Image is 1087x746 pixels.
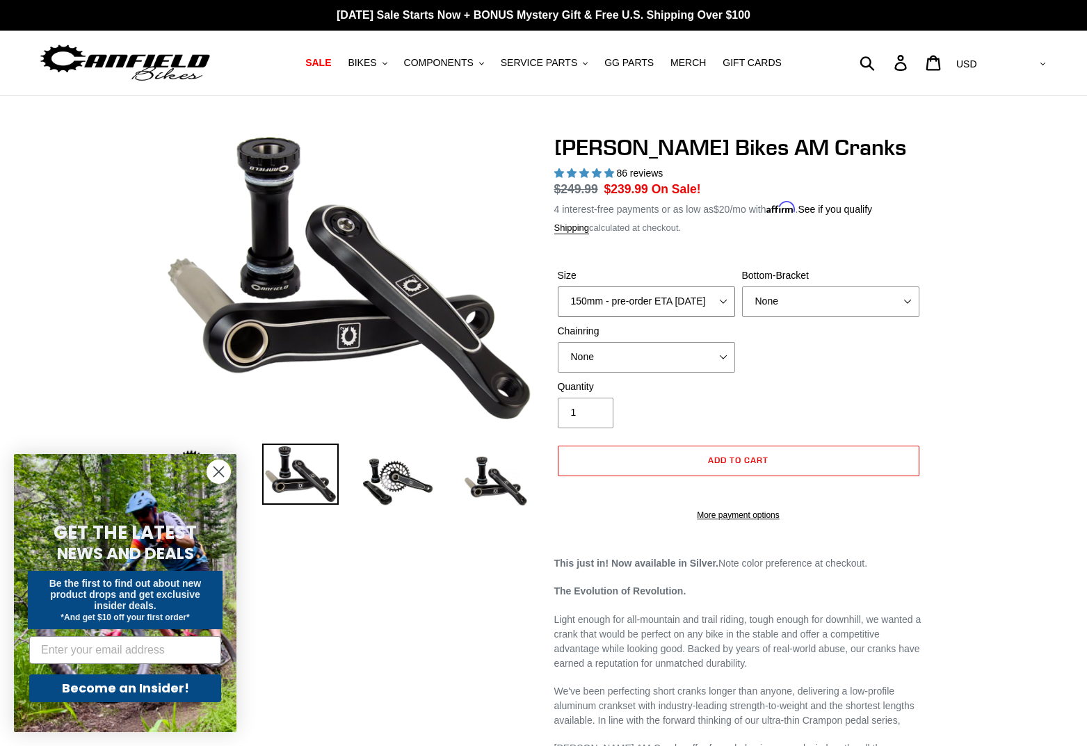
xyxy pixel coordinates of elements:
[554,168,617,179] span: 4.97 stars
[558,509,919,521] a: More payment options
[716,54,789,72] a: GIFT CARDS
[663,54,713,72] a: MERCH
[554,613,923,671] p: Light enough for all-mountain and trail riding, tough enough for downhill, we wanted a crank that...
[38,41,212,85] img: Canfield Bikes
[29,674,221,702] button: Become an Insider!
[742,268,919,283] label: Bottom-Bracket
[554,684,923,728] p: We've been perfecting short cranks longer than anyone, delivering a low-profile aluminum crankset...
[262,444,339,505] img: Load image into Gallery viewer, Canfield Cranks
[670,57,706,69] span: MERCH
[554,199,873,217] p: 4 interest-free payments or as low as /mo with .
[341,54,394,72] button: BIKES
[766,202,796,213] span: Affirm
[207,460,231,484] button: Close dialog
[54,520,197,545] span: GET THE LATEST
[723,57,782,69] span: GIFT CARDS
[798,204,872,215] a: See if you qualify - Learn more about Affirm Financing (opens in modal)
[554,221,923,235] div: calculated at checkout.
[360,444,436,520] img: Load image into Gallery viewer, Canfield Bikes AM Cranks
[558,446,919,476] button: Add to cart
[604,182,648,196] span: $239.99
[558,268,735,283] label: Size
[558,380,735,394] label: Quantity
[554,222,590,234] a: Shipping
[61,613,189,622] span: *And get $10 off your first order*
[554,134,923,161] h1: [PERSON_NAME] Bikes AM Cranks
[604,57,654,69] span: GG PARTS
[298,54,338,72] a: SALE
[494,54,595,72] button: SERVICE PARTS
[597,54,661,72] a: GG PARTS
[397,54,491,72] button: COMPONENTS
[501,57,577,69] span: SERVICE PARTS
[708,455,768,465] span: Add to cart
[616,168,663,179] span: 86 reviews
[652,180,701,198] span: On Sale!
[554,182,598,196] s: $249.99
[558,324,735,339] label: Chainring
[404,57,474,69] span: COMPONENTS
[867,47,903,78] input: Search
[29,636,221,664] input: Enter your email address
[554,558,719,569] strong: This just in! Now available in Silver.
[348,57,376,69] span: BIKES
[305,57,331,69] span: SALE
[57,542,194,565] span: NEWS AND DEALS
[49,578,202,611] span: Be the first to find out about new product drops and get exclusive insider deals.
[554,585,686,597] strong: The Evolution of Revolution.
[714,204,730,215] span: $20
[457,444,533,520] img: Load image into Gallery viewer, CANFIELD-AM_DH-CRANKS
[554,556,923,571] p: Note color preference at checkout.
